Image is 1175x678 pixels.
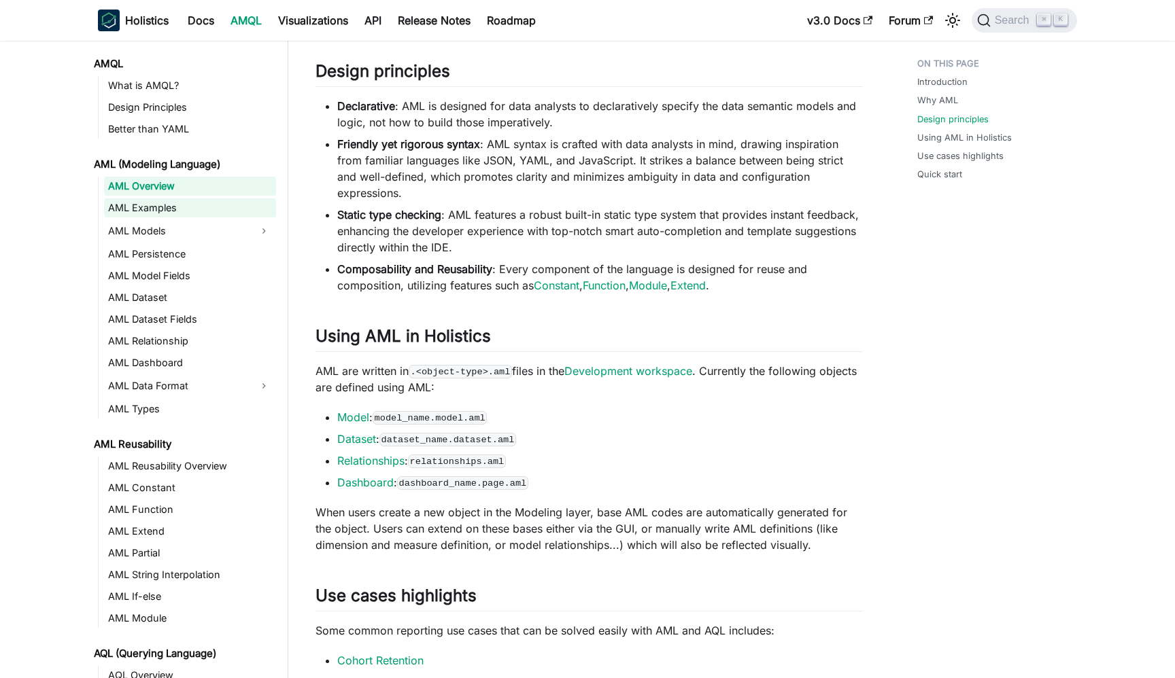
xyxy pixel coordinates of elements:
[104,500,276,519] a: AML Function
[180,10,222,31] a: Docs
[90,435,276,454] a: AML Reusability
[316,61,863,87] h2: Design principles
[316,326,863,352] h2: Using AML in Holistics
[379,433,516,446] code: dataset_name.dataset.aml
[564,364,692,378] a: Development workspace
[373,411,487,425] code: model_name.model.aml
[104,310,276,329] a: AML Dataset Fields
[125,12,169,29] b: Holistics
[337,432,376,446] a: Dataset
[104,399,276,418] a: AML Types
[629,279,667,292] a: Module
[534,279,579,292] a: Constant
[917,168,962,181] a: Quick start
[316,586,863,611] h2: Use cases highlights
[583,279,626,292] a: Function
[98,10,169,31] a: HolisticsHolistics
[104,98,276,117] a: Design Principles
[337,654,424,667] a: Cohort Retention
[917,75,968,88] a: Introduction
[1054,14,1068,26] kbd: K
[104,177,276,196] a: AML Overview
[972,8,1077,33] button: Search (Command+K)
[337,136,863,201] li: : AML syntax is crafted with data analysts in mind, drawing inspiration from familiar languages l...
[104,353,276,372] a: AML Dashboard
[90,644,276,663] a: AQL (Querying Language)
[337,474,863,490] li: :
[270,10,356,31] a: Visualizations
[316,363,863,395] p: AML are written in files in the . Currently the following objects are defined using AML:
[337,409,863,425] li: :
[337,207,863,255] li: : AML features a robust built-in static type system that provides instant feedback, enhancing the...
[799,10,881,31] a: v3.0 Docs
[991,14,1038,26] span: Search
[917,149,1004,162] a: Use cases highlights
[397,476,528,490] code: dashboard_name.page.aml
[252,220,276,242] button: Expand sidebar category 'AML Models'
[337,262,492,276] strong: Composability and Reusability
[942,10,964,31] button: Switch between dark and light mode (currently light mode)
[104,375,252,397] a: AML Data Format
[881,10,941,31] a: Forum
[98,10,120,31] img: Holistics
[1037,14,1051,26] kbd: ⌘
[408,454,506,468] code: relationships.aml
[337,410,369,424] a: Model
[104,478,276,497] a: AML Constant
[104,565,276,584] a: AML String Interpolation
[104,76,276,95] a: What is AMQL?
[316,622,863,639] p: Some common reporting use cases that can be solved easily with AML and AQL includes:
[104,609,276,628] a: AML Module
[104,543,276,563] a: AML Partial
[356,10,390,31] a: API
[104,120,276,139] a: Better than YAML
[479,10,544,31] a: Roadmap
[90,155,276,174] a: AML (Modeling Language)
[252,375,276,397] button: Expand sidebar category 'AML Data Format'
[222,10,270,31] a: AMQL
[104,587,276,606] a: AML If-else
[84,41,288,678] nav: Docs sidebar
[104,198,276,217] a: AML Examples
[390,10,479,31] a: Release Notes
[917,113,989,126] a: Design principles
[104,332,276,351] a: AML Relationship
[104,288,276,307] a: AML Dataset
[104,220,252,242] a: AML Models
[917,131,1012,144] a: Using AML in Holistics
[337,99,395,113] strong: Declarative
[337,476,394,489] a: Dashboard
[90,54,276,73] a: AMQL
[104,266,276,285] a: AML Model Fields
[337,431,863,447] li: :
[917,94,958,107] a: Why AML
[337,98,863,130] li: : AML is designed for data analysts to declaratively specify the data semantic models and logic, ...
[337,261,863,293] li: : Every component of the language is designed for reuse and composition, utilizing features such ...
[104,522,276,541] a: AML Extend
[104,245,276,264] a: AML Persistence
[409,365,512,378] code: .<object-type>.aml
[337,137,480,151] strong: Friendly yet rigorous syntax
[104,457,276,476] a: AML Reusability Overview
[337,452,863,469] li: :
[670,279,706,292] a: Extend
[337,454,405,467] a: Relationships
[337,208,441,221] strong: Static type checking
[316,504,863,553] p: When users create a new object in the Modeling layer, base AML codes are automatically generated ...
